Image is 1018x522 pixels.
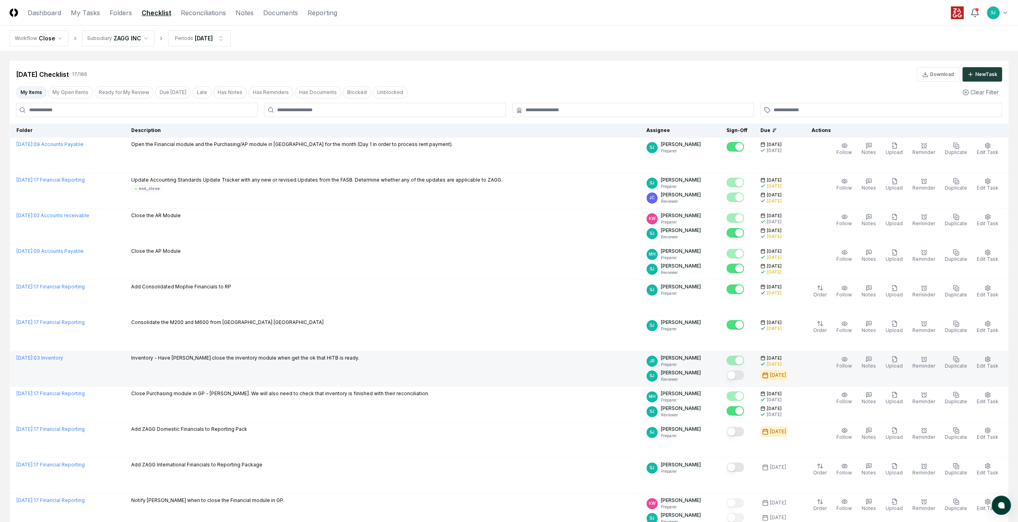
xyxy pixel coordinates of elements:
button: Late [192,86,212,98]
button: Mark complete [726,142,744,152]
button: Duplicate [943,176,969,193]
button: Notes [860,176,878,193]
span: Edit Task [977,470,998,476]
span: Edit Task [977,327,998,333]
span: [DATE] [767,263,782,269]
button: Notes [860,354,878,371]
span: [DATE] : [16,284,34,290]
span: Duplicate [945,185,967,191]
p: [PERSON_NAME] [661,390,701,397]
span: Order [813,327,827,333]
span: Upload [886,327,903,333]
span: JR [650,358,655,364]
span: Edit Task [977,363,998,369]
p: Preparer [661,148,701,154]
button: Duplicate [943,212,969,229]
button: SJ [986,6,1000,20]
button: NewTask [962,67,1002,82]
span: Edit Task [977,398,998,404]
a: Folders [110,8,132,18]
div: Due [760,127,792,134]
div: [DATE] [767,234,782,240]
span: [DATE] : [16,319,34,325]
button: Mark complete [726,370,744,380]
p: Preparer [661,397,701,403]
button: Duplicate [943,426,969,442]
span: Follow [836,434,852,440]
button: Notes [860,461,878,478]
button: Edit Task [975,390,1000,407]
span: Edit Task [977,505,998,511]
div: [DATE] [767,326,782,332]
p: [PERSON_NAME] [661,262,701,270]
span: Reminder [912,398,935,404]
span: Reminder [912,505,935,511]
button: Follow [835,212,854,229]
p: Update Accounting Standards Update Tracker with any new or revised Updates from the FASB. Determi... [131,176,502,184]
span: SJ [991,10,996,16]
button: Download [917,67,959,82]
button: Order [812,497,828,514]
span: [DATE] : [16,426,34,432]
button: Mark complete [726,178,744,187]
span: Upload [886,470,903,476]
span: Upload [886,434,903,440]
span: SJ [650,287,654,293]
button: Mark complete [726,249,744,258]
div: [DATE] [767,183,782,189]
div: [DATE] [767,269,782,275]
button: Follow [835,319,854,336]
button: My Items [16,86,46,98]
button: Upload [884,461,904,478]
button: Due Today [155,86,191,98]
span: Upload [886,185,903,191]
button: Periods[DATE] [168,30,231,46]
span: Reminder [912,256,935,262]
span: Reminder [912,292,935,298]
button: Upload [884,176,904,193]
button: Reminder [911,461,937,478]
span: Follow [836,185,852,191]
button: Duplicate [943,354,969,371]
button: Edit Task [975,319,1000,336]
span: Edit Task [977,292,998,298]
span: Follow [836,398,852,404]
p: Reviewer [661,412,701,418]
p: Reviewer [661,270,701,276]
span: Edit Task [977,256,998,262]
span: SJ [650,180,654,186]
button: Mark complete [726,406,744,416]
div: [DATE] [767,254,782,260]
p: Preparer [661,255,701,261]
span: Edit Task [977,149,998,155]
a: Reconciliations [181,8,226,18]
button: Upload [884,141,904,158]
div: Actions [805,127,1002,134]
button: Mark complete [726,462,744,472]
span: [DATE] [767,228,782,234]
button: Notes [860,141,878,158]
span: SJ [650,465,654,471]
button: Reminder [911,176,937,193]
button: My Open Items [48,86,93,98]
span: Upload [886,398,903,404]
span: Reminder [912,149,935,155]
span: [DATE] [767,284,782,290]
p: Close the AP Module [131,248,181,255]
span: Upload [886,220,903,226]
span: Upload [886,149,903,155]
span: SJ [650,408,654,414]
p: [PERSON_NAME] [661,369,701,376]
button: Notes [860,497,878,514]
span: Follow [836,292,852,298]
div: [DATE] [767,148,782,154]
span: SJ [650,429,654,435]
button: Blocked [343,86,371,98]
p: Preparer [661,362,701,368]
span: Notes [862,292,876,298]
button: Notes [860,390,878,407]
div: Subsidiary [87,35,112,42]
button: Reminder [911,248,937,264]
p: Add ZAGG International Financials to Reporting Package [131,461,262,468]
span: Follow [836,256,852,262]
